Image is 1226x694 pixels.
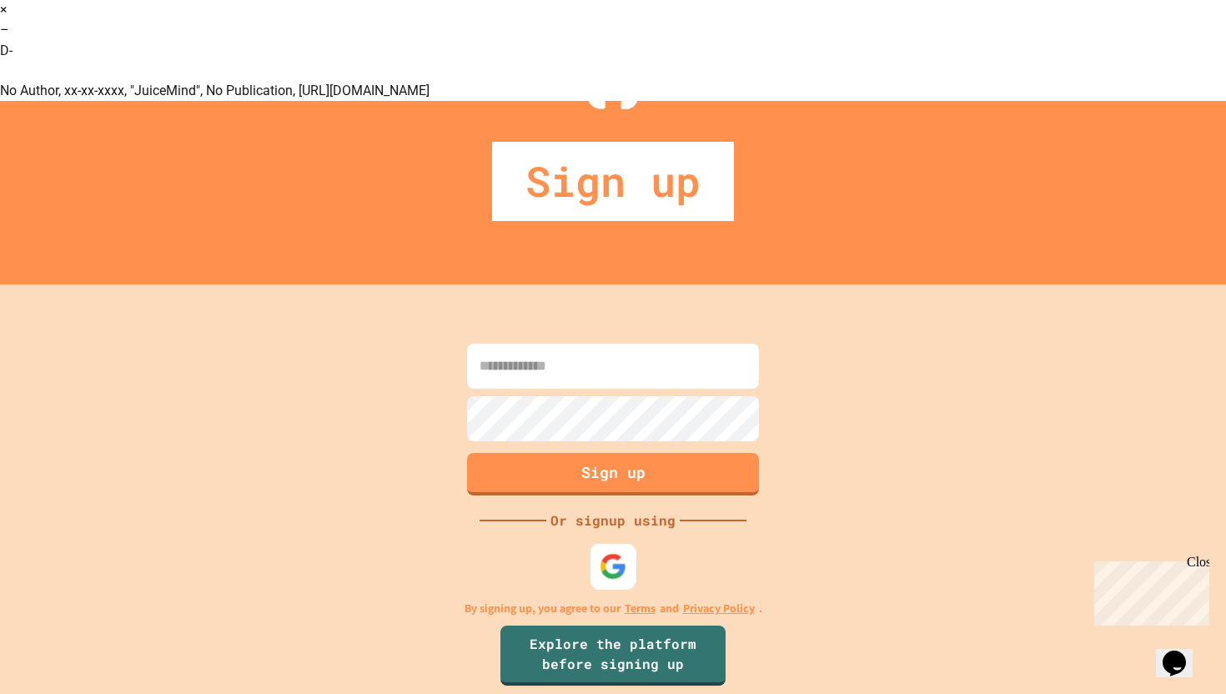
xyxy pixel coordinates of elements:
[580,25,646,109] img: Logo.svg
[600,552,627,580] img: google-icon.svg
[546,510,680,531] div: Or signup using
[1088,555,1209,626] iframe: chat widget
[467,453,759,495] button: Sign up
[1156,627,1209,677] iframe: chat widget
[7,7,115,106] div: Chat with us now!Close
[625,600,656,617] a: Terms
[500,626,726,686] a: Explore the platform before signing up
[683,600,755,617] a: Privacy Policy
[465,600,762,617] p: By signing up, you agree to our and .
[492,142,734,221] div: Sign up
